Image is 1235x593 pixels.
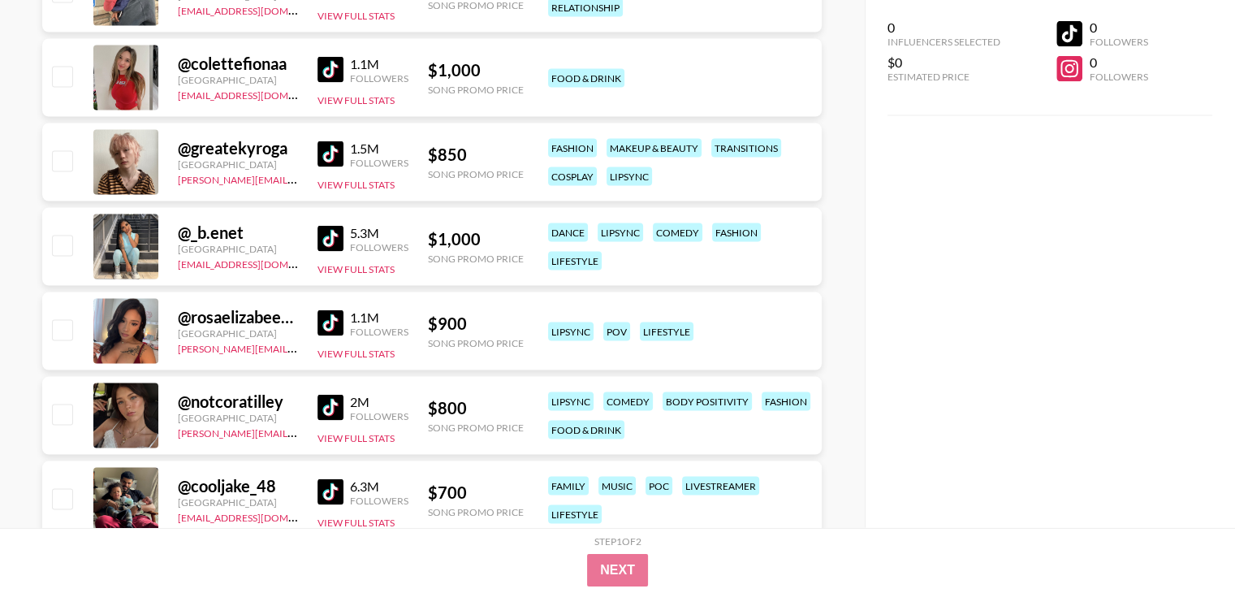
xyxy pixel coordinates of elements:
div: 2M [350,394,408,410]
div: body positivity [663,392,752,411]
img: TikTok [317,57,343,83]
button: View Full Stats [317,94,395,106]
div: $ 1,000 [428,60,524,80]
div: [GEOGRAPHIC_DATA] [178,158,298,171]
button: View Full Stats [317,10,395,22]
div: lipsync [598,223,643,242]
div: lifestyle [548,252,602,271]
div: @ greatekyroga [178,138,298,158]
div: fashion [548,139,597,158]
div: Song Promo Price [428,422,524,434]
div: [GEOGRAPHIC_DATA] [178,74,298,86]
div: $ 700 [428,483,524,503]
div: Followers [350,157,408,169]
div: fashion [712,223,761,242]
div: @ rosaelizabeeeth [178,307,298,327]
div: Followers [350,410,408,422]
div: makeup & beauty [607,139,702,158]
div: 1.1M [350,56,408,72]
div: fashion [762,392,810,411]
div: $ 850 [428,145,524,165]
div: @ cooljake_48 [178,476,298,496]
div: 1.5M [350,141,408,157]
div: Followers [350,326,408,338]
div: @ notcoratilley [178,392,298,412]
div: food & drink [548,421,624,439]
div: family [548,477,589,496]
iframe: Drift Widget Chat Controller [1154,512,1216,574]
div: $ 900 [428,314,524,334]
div: music [598,477,636,496]
img: TikTok [317,141,343,167]
div: lipsync [607,167,652,186]
div: lifestyle [640,322,693,341]
div: $ 1,000 [428,229,524,249]
button: View Full Stats [317,348,395,360]
div: dance [548,223,588,242]
div: lifestyle [548,505,602,524]
button: View Full Stats [317,263,395,275]
button: View Full Stats [317,517,395,529]
img: TikTok [317,395,343,421]
div: Song Promo Price [428,506,524,518]
div: [GEOGRAPHIC_DATA] [178,327,298,340]
div: poc [646,477,672,496]
div: Followers [350,241,408,253]
img: TikTok [317,226,343,252]
div: comedy [603,392,653,411]
div: comedy [653,223,702,242]
div: [GEOGRAPHIC_DATA] [178,243,298,255]
div: lipsync [548,392,594,411]
div: Step 1 of 2 [594,535,641,548]
a: [EMAIL_ADDRESS][DOMAIN_NAME] [178,509,341,524]
div: 0 [1089,54,1147,71]
a: [PERSON_NAME][EMAIL_ADDRESS][DOMAIN_NAME] [178,340,418,355]
img: TikTok [317,310,343,336]
img: TikTok [317,479,343,505]
div: Followers [1089,71,1147,83]
div: pov [603,322,630,341]
div: food & drink [548,69,624,88]
div: Influencers Selected [887,36,1000,48]
div: Estimated Price [887,71,1000,83]
div: Followers [1089,36,1147,48]
div: Song Promo Price [428,253,524,265]
a: [PERSON_NAME][EMAIL_ADDRESS][DOMAIN_NAME] [178,424,418,439]
div: transitions [711,139,781,158]
div: $ 800 [428,398,524,418]
button: View Full Stats [317,432,395,444]
div: $0 [887,54,1000,71]
a: [EMAIL_ADDRESS][DOMAIN_NAME] [178,255,341,271]
a: [EMAIL_ADDRESS][DOMAIN_NAME] [178,86,341,102]
div: Song Promo Price [428,84,524,96]
div: cosplay [548,167,597,186]
div: 0 [887,19,1000,36]
div: Song Promo Price [428,337,524,349]
div: Song Promo Price [428,168,524,180]
div: livestreamer [682,477,759,496]
div: Followers [350,72,408,84]
div: @ colettefionaa [178,54,298,74]
a: [EMAIL_ADDRESS][DOMAIN_NAME] [178,2,341,17]
div: 6.3M [350,478,408,495]
div: [GEOGRAPHIC_DATA] [178,496,298,509]
div: lipsync [548,322,594,341]
div: Followers [350,495,408,507]
div: 0 [1089,19,1147,36]
div: @ _b.enet [178,223,298,243]
div: 5.3M [350,225,408,241]
button: Next [587,554,648,587]
a: [PERSON_NAME][EMAIL_ADDRESS][DOMAIN_NAME] [178,171,418,186]
button: View Full Stats [317,179,395,191]
div: 1.1M [350,309,408,326]
div: [GEOGRAPHIC_DATA] [178,412,298,424]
